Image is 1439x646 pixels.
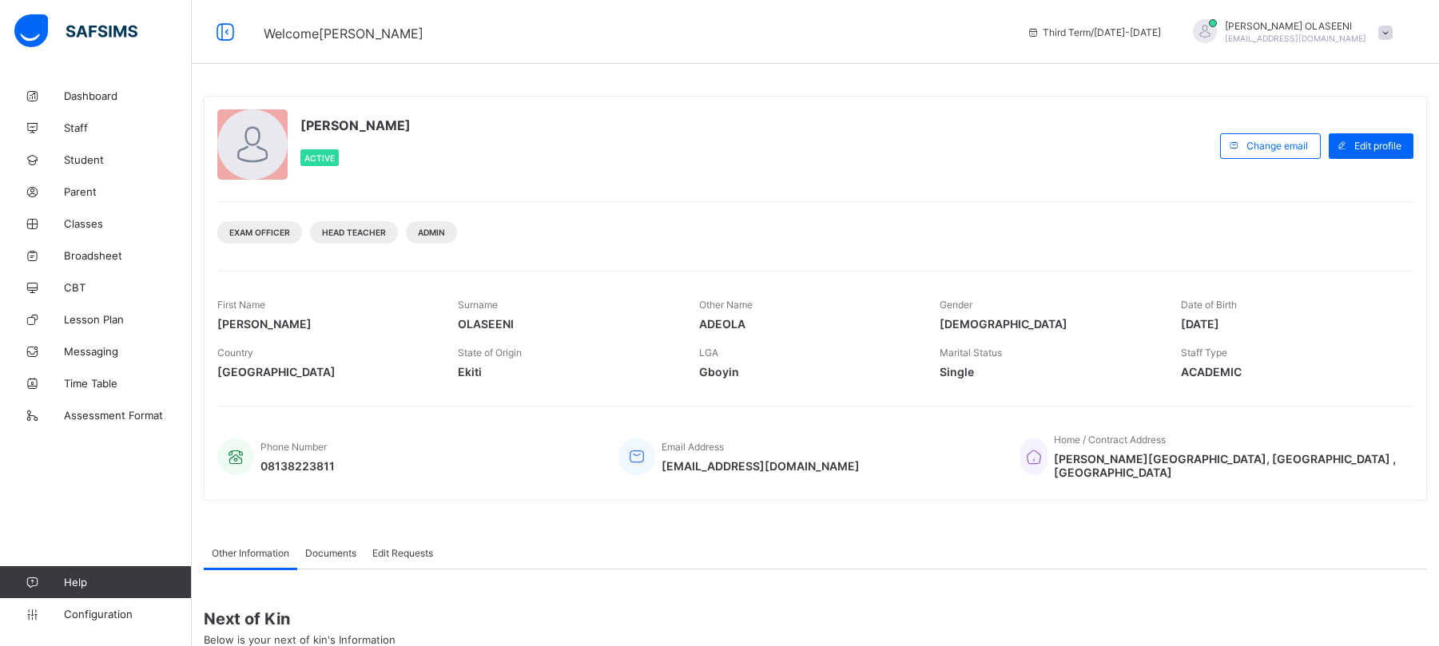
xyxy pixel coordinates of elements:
span: State of Origin [458,347,522,359]
span: Change email [1246,140,1308,152]
span: LGA [699,347,718,359]
span: Email Address [662,441,724,453]
span: Country [217,347,253,359]
span: Marital Status [940,347,1002,359]
span: Lesson Plan [64,313,192,326]
span: Documents [305,547,356,559]
span: Next of Kin [204,609,1427,628]
span: ADEOLA [699,317,916,331]
span: ACADEMIC [1181,365,1397,378]
span: Time Table [64,377,192,390]
span: Help [64,576,191,589]
span: 08138223811 [260,459,335,473]
span: Classes [64,217,192,230]
img: safsims [14,14,137,48]
span: [PERSON_NAME] OLASEENI [1225,20,1366,32]
span: Gboyin [699,365,916,378]
span: Single [940,365,1156,378]
span: [DATE] [1181,317,1397,331]
span: Other Information [212,547,289,559]
span: [GEOGRAPHIC_DATA] [217,365,434,378]
span: Staff Type [1181,347,1227,359]
span: Below is your next of kin's Information [204,633,396,646]
span: Surname [458,299,498,311]
span: Active [304,153,335,163]
span: Edit Requests [372,547,433,559]
span: Gender [940,299,972,311]
span: [PERSON_NAME][GEOGRAPHIC_DATA], [GEOGRAPHIC_DATA] , [GEOGRAPHIC_DATA] [1054,452,1397,479]
span: Edit profile [1354,140,1401,152]
span: Messaging [64,345,192,358]
span: Exam Officer [229,228,290,237]
span: Date of Birth [1181,299,1237,311]
span: Other Name [699,299,753,311]
span: Home / Contract Address [1054,434,1166,446]
span: Broadsheet [64,249,192,262]
span: Head Teacher [322,228,386,237]
span: [DEMOGRAPHIC_DATA] [940,317,1156,331]
span: First Name [217,299,265,311]
span: Welcome [PERSON_NAME] [264,26,423,42]
span: OLASEENI [458,317,674,331]
span: Admin [418,228,445,237]
span: [PERSON_NAME] [300,117,411,133]
span: Configuration [64,608,191,620]
span: Student [64,153,192,166]
span: session/term information [1027,26,1161,38]
span: Dashboard [64,89,192,102]
span: Ekiti [458,365,674,378]
span: CBT [64,281,192,294]
span: Staff [64,121,192,134]
span: [EMAIL_ADDRESS][DOMAIN_NAME] [662,459,860,473]
span: Phone Number [260,441,327,453]
span: Parent [64,185,192,198]
span: [PERSON_NAME] [217,317,434,331]
span: Assessment Format [64,409,192,422]
div: SAMSONOLASEENI [1177,19,1401,46]
span: [EMAIL_ADDRESS][DOMAIN_NAME] [1225,34,1366,43]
